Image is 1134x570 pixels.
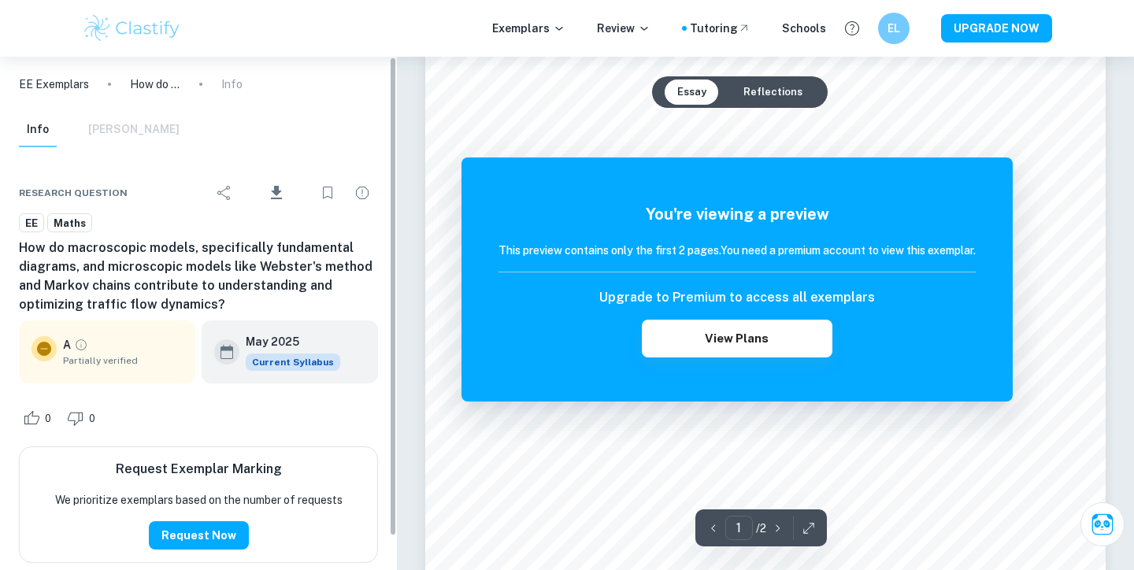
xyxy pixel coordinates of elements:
[312,177,343,209] div: Bookmark
[243,172,309,213] div: Download
[941,14,1052,43] button: UPGRADE NOW
[498,202,976,226] h5: You're viewing a preview
[885,20,903,37] h6: EL
[63,353,183,368] span: Partially verified
[47,213,92,233] a: Maths
[498,242,976,259] h6: This preview contains only the first 2 pages. You need a premium account to view this exemplar.
[19,186,128,200] span: Research question
[149,521,249,550] button: Request Now
[19,113,57,147] button: Info
[782,20,826,37] a: Schools
[209,177,240,209] div: Share
[642,320,832,357] button: View Plans
[82,13,182,44] img: Clastify logo
[690,20,750,37] a: Tutoring
[246,333,328,350] h6: May 2025
[756,520,766,537] p: / 2
[878,13,910,44] button: EL
[19,405,60,431] div: Like
[246,353,340,371] div: This exemplar is based on the current syllabus. Feel free to refer to it for inspiration/ideas wh...
[20,216,43,231] span: EE
[221,76,243,93] p: Info
[19,76,89,93] a: EE Exemplars
[731,80,815,105] button: Reflections
[130,76,180,93] p: How do macroscopic models, specifically fundamental diagrams, and microscopic models like Webster...
[116,460,282,479] h6: Request Exemplar Marking
[246,353,340,371] span: Current Syllabus
[346,177,378,209] div: Report issue
[80,411,104,427] span: 0
[839,15,865,42] button: Help and Feedback
[597,20,650,37] p: Review
[665,80,719,105] button: Essay
[1080,502,1125,546] button: Ask Clai
[19,213,44,233] a: EE
[55,491,343,509] p: We prioritize exemplars based on the number of requests
[36,411,60,427] span: 0
[599,288,875,307] h6: Upgrade to Premium to access all exemplars
[74,338,88,352] a: Grade partially verified
[48,216,91,231] span: Maths
[492,20,565,37] p: Exemplars
[63,336,71,353] p: A
[63,405,104,431] div: Dislike
[19,239,378,314] h6: How do macroscopic models, specifically fundamental diagrams, and microscopic models like Webster...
